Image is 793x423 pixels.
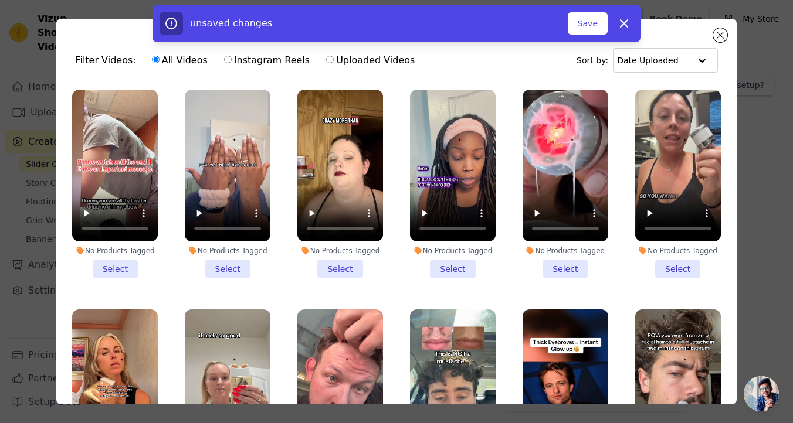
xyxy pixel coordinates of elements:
[190,18,272,29] span: unsaved changes
[326,53,415,68] label: Uploaded Videos
[410,246,496,255] div: No Products Tagged
[297,246,383,255] div: No Products Tagged
[151,53,208,68] label: All Videos
[568,12,608,35] button: Save
[185,246,270,255] div: No Products Tagged
[75,47,421,74] div: Filter Videos:
[523,246,608,255] div: No Products Tagged
[744,376,779,411] div: Open chat
[577,48,718,73] div: Sort by:
[635,246,721,255] div: No Products Tagged
[72,246,158,255] div: No Products Tagged
[223,53,310,68] label: Instagram Reels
